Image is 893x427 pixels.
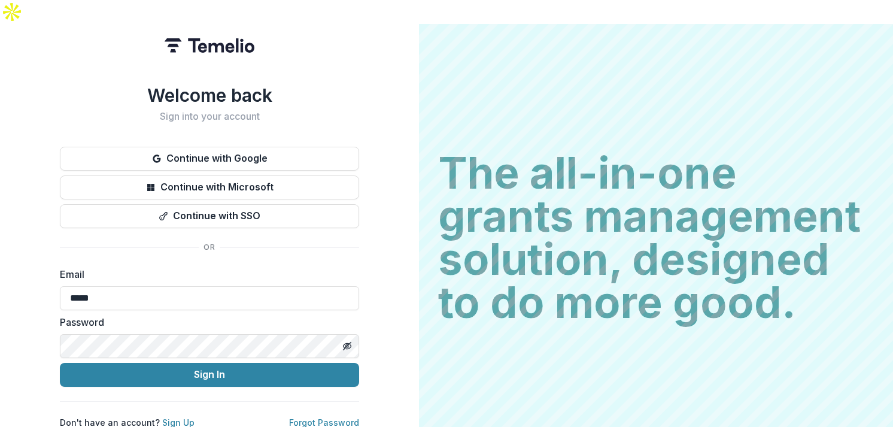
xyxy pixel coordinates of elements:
[60,267,352,281] label: Email
[60,315,352,329] label: Password
[60,147,359,171] button: Continue with Google
[60,175,359,199] button: Continue with Microsoft
[338,337,357,356] button: Toggle password visibility
[60,84,359,106] h1: Welcome back
[165,38,254,53] img: Temelio
[60,363,359,387] button: Sign In
[60,204,359,228] button: Continue with SSO
[60,111,359,122] h2: Sign into your account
